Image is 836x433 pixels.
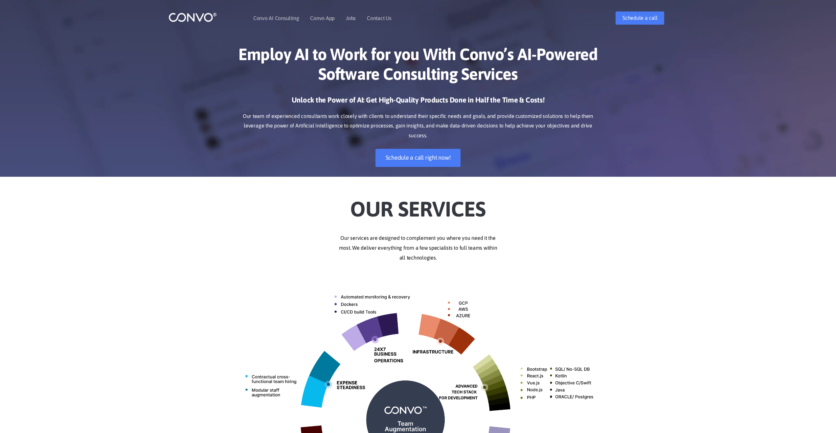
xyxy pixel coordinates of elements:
p: Our services are designed to complement you where you need it the most. We deliver everything fro... [236,233,600,263]
a: Schedule a call [616,11,664,25]
p: Our team of experienced consultants work closely with clients to understand their specific needs ... [236,111,600,141]
a: Jobs [346,15,356,21]
a: Convo App [310,15,335,21]
h3: Unlock the Power of AI: Get High-Quality Products Done in Half the Time & Costs! [236,95,600,110]
a: Schedule a call right now! [375,149,461,167]
h1: Employ AI to Work for you With Convo’s AI-Powered Software Consulting Services [236,44,600,89]
a: Convo AI Consulting [253,15,299,21]
a: Contact Us [367,15,392,21]
img: logo_1.png [169,12,217,22]
h2: Our Services [236,187,600,223]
